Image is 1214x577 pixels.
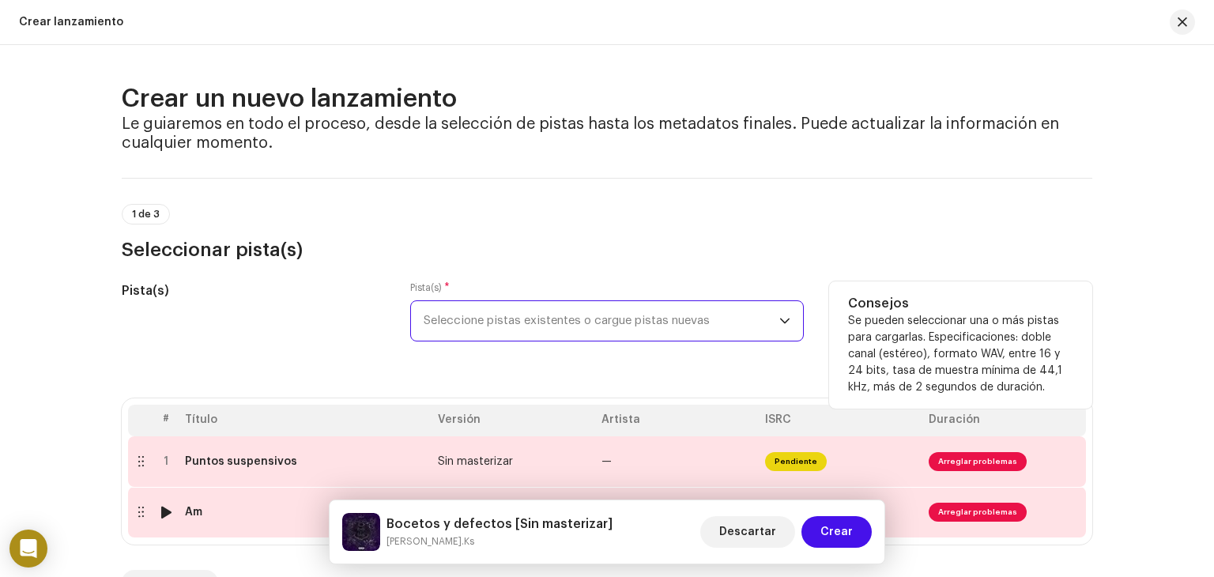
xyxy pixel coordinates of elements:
[9,530,47,568] div: Open Intercom Messenger
[601,456,612,467] span: —
[432,405,595,436] th: Versión
[410,281,450,294] label: Pista(s)
[122,237,1092,262] h3: Seleccionar pista(s)
[929,452,1027,471] span: Arreglar problemas
[848,294,1073,313] h5: Consejos
[848,313,1073,396] p: Se pueden seleccionar una o más pistas para cargarlas. Especificaciones: doble canal (estéreo), f...
[595,405,759,436] th: Artista
[765,452,827,471] span: Pendiente
[424,301,779,341] span: Seleccione pistas existentes o cargue pistas nuevas
[386,515,613,534] h5: Bocetos y defectos [Sin masterizar]
[929,503,1027,522] span: Arreglar problemas
[922,405,1086,436] th: Duración
[179,405,432,436] th: Título
[759,405,922,436] th: ISRC
[386,534,613,549] small: Bocetos y defectos [Sin masterizar]
[342,513,380,551] img: ebcaf7fa-4c73-43a6-9058-5dc83a3aa325
[779,301,790,341] div: dropdown trigger
[122,83,1092,115] h2: Crear un nuevo lanzamiento
[719,516,776,548] span: Descartar
[185,455,297,468] div: Puntos suspensivos
[700,516,795,548] button: Descartar
[122,115,1092,153] h4: Le guiaremos en todo el proceso, desde la selección de pistas hasta los metadatos finales. Puede ...
[801,516,872,548] button: Crear
[122,281,385,300] h5: Pista(s)
[820,516,853,548] span: Crear
[438,456,513,467] span: Sin masterizar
